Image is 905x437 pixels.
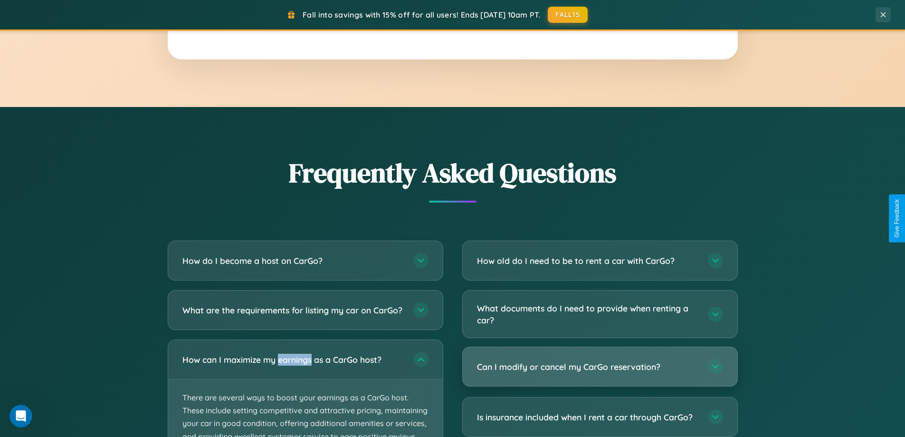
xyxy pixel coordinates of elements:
h3: How do I become a host on CarGo? [182,255,404,267]
iframe: Intercom live chat [10,405,32,427]
div: Give Feedback [894,199,900,238]
h3: How old do I need to be to rent a car with CarGo? [477,255,698,267]
button: FALL15 [548,7,588,23]
h3: Can I modify or cancel my CarGo reservation? [477,361,698,373]
h2: Frequently Asked Questions [168,155,738,191]
h3: Is insurance included when I rent a car through CarGo? [477,411,698,423]
h3: What documents do I need to provide when renting a car? [477,302,698,326]
h3: How can I maximize my earnings as a CarGo host? [182,354,404,366]
h3: What are the requirements for listing my car on CarGo? [182,304,404,316]
span: Fall into savings with 15% off for all users! Ends [DATE] 10am PT. [303,10,541,19]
